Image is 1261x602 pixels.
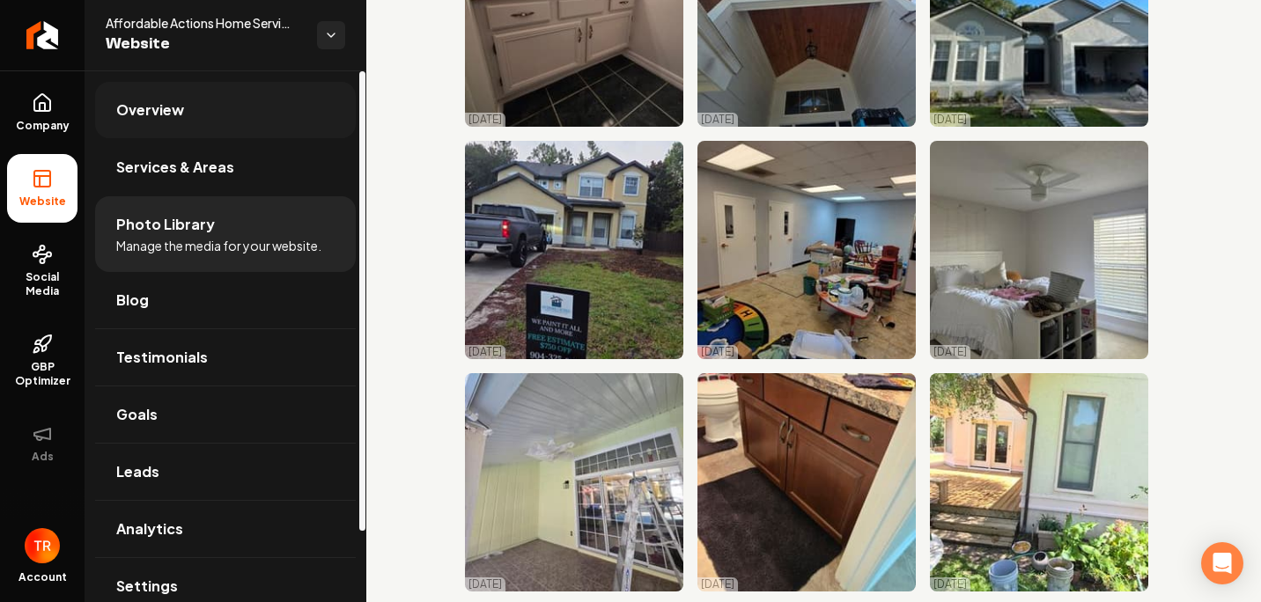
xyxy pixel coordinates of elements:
p: [DATE] [701,577,734,591]
span: Services & Areas [116,157,234,178]
span: Overview [116,99,184,121]
a: Services & Areas [95,139,356,195]
img: Interior view of a freshly painted room with a ladder and trophy display near large windows. [465,373,683,591]
img: Rebolt Logo [26,21,59,49]
p: [DATE] [933,113,967,127]
a: Testimonials [95,329,356,385]
span: Goals [116,404,158,425]
p: [DATE] [468,113,502,127]
a: Company [7,78,77,147]
span: Testimonials [116,347,208,368]
p: [DATE] [933,577,967,591]
span: Company [9,119,77,133]
span: Blog [116,290,149,311]
img: Tyler Rob [25,528,60,563]
span: Photo Library [116,214,215,235]
a: Blog [95,272,356,328]
a: Goals [95,386,356,443]
img: Side view of a house with a garden, featuring potted plants and a wooden deck area. [930,373,1148,591]
button: Ads [7,409,77,478]
div: Open Intercom Messenger [1201,542,1243,584]
span: Social Media [7,270,77,298]
span: GBP Optimizer [7,360,77,388]
span: Ads [25,450,61,464]
img: Modern bathroom vanity with dark wood cabinets, stone countertop, and plush rug. [697,373,916,591]
button: Open user button [25,528,60,563]
img: Yellow two-story house with a landscaping sign offering painting services and a free estimate. [465,141,683,359]
a: Overview [95,82,356,138]
a: GBP Optimizer [7,319,77,402]
span: Affordable Actions Home Services llc [106,14,303,32]
a: Leads [95,444,356,500]
p: [DATE] [701,113,734,127]
a: Social Media [7,230,77,312]
span: Website [106,32,303,56]
span: Leads [116,461,159,482]
a: Analytics [95,501,356,557]
img: Bright bedroom with a white bed, ceiling fan, and organized storage bins near a sunny window. [930,141,1148,359]
p: [DATE] [468,577,502,591]
p: [DATE] [701,345,734,359]
img: Renovation in progress with tools, paint, and scattered furniture in a classroom space. [697,141,916,359]
span: Website [12,195,73,209]
span: Analytics [116,518,183,540]
p: [DATE] [933,345,967,359]
span: Settings [116,576,178,597]
p: [DATE] [468,345,502,359]
span: Account [18,570,67,584]
span: Manage the media for your website. [116,237,321,254]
